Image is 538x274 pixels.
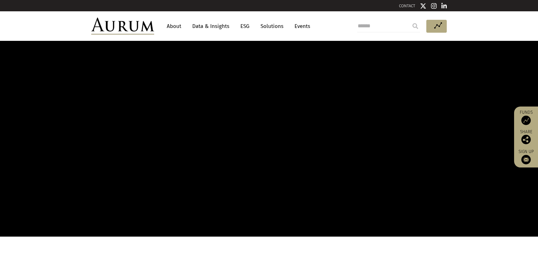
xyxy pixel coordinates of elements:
[441,3,447,9] img: Linkedin icon
[420,3,426,9] img: Twitter icon
[431,3,437,9] img: Instagram icon
[521,116,531,125] img: Access Funds
[257,20,287,32] a: Solutions
[409,20,422,32] input: Submit
[399,3,415,8] a: CONTACT
[91,18,154,35] img: Aurum
[521,135,531,144] img: Share this post
[164,20,184,32] a: About
[237,20,253,32] a: ESG
[517,130,535,144] div: Share
[521,155,531,164] img: Sign up to our newsletter
[517,149,535,164] a: Sign up
[189,20,233,32] a: Data & Insights
[517,110,535,125] a: Funds
[291,20,310,32] a: Events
